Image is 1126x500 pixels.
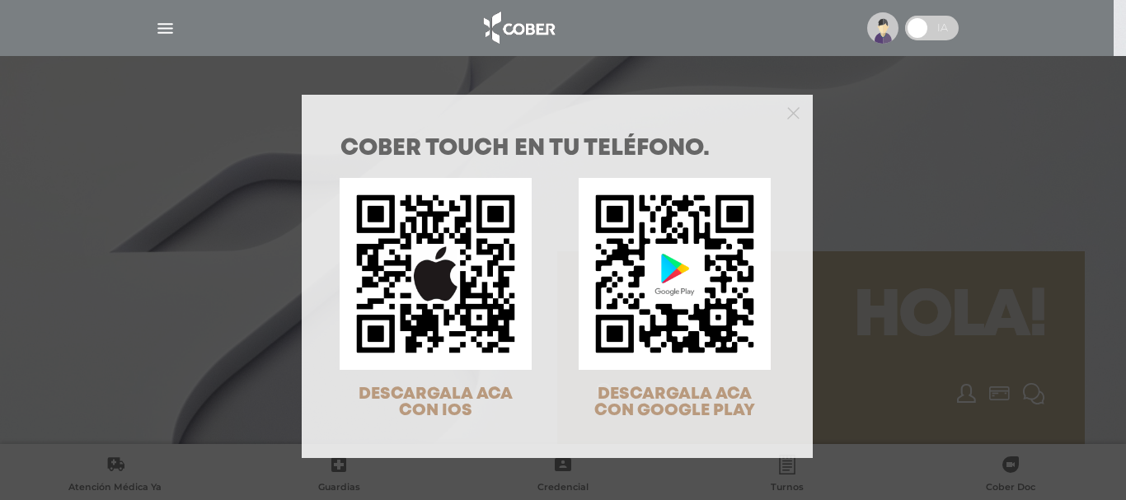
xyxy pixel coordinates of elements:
span: DESCARGALA ACA CON GOOGLE PLAY [594,386,755,418]
img: qr-code [340,178,532,370]
h1: COBER TOUCH en tu teléfono. [340,138,774,161]
button: Close [787,105,800,119]
img: qr-code [579,178,771,370]
span: DESCARGALA ACA CON IOS [359,386,513,418]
